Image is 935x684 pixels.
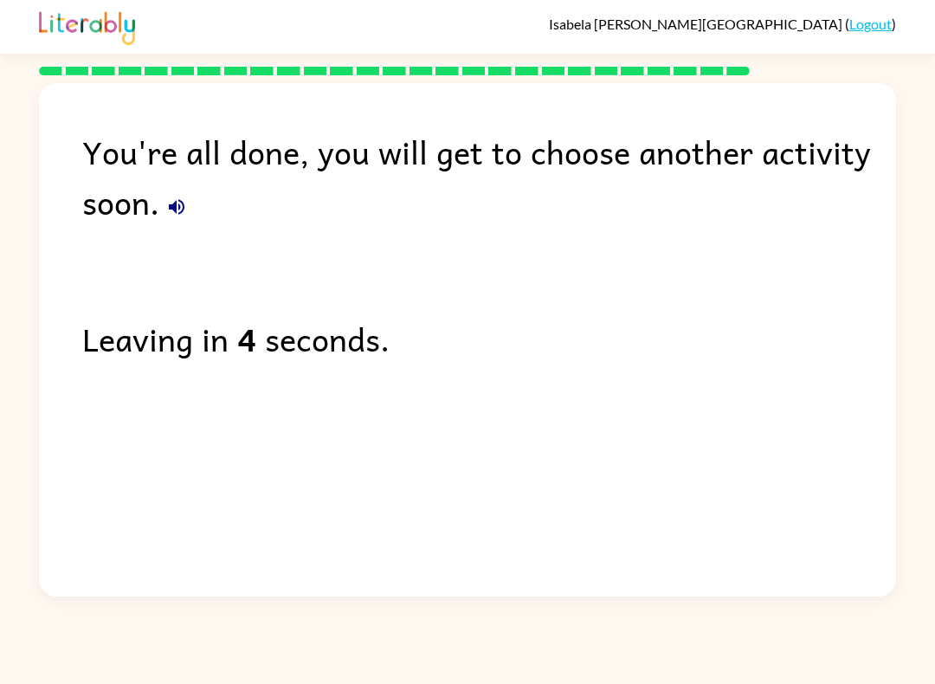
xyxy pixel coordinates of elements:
a: Logout [849,16,892,32]
div: ( ) [549,16,896,32]
b: 4 [237,313,256,364]
div: You're all done, you will get to choose another activity soon. [82,126,896,227]
span: Isabela [PERSON_NAME][GEOGRAPHIC_DATA] [549,16,845,32]
div: Leaving in seconds. [82,313,896,364]
img: Literably [39,7,135,45]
